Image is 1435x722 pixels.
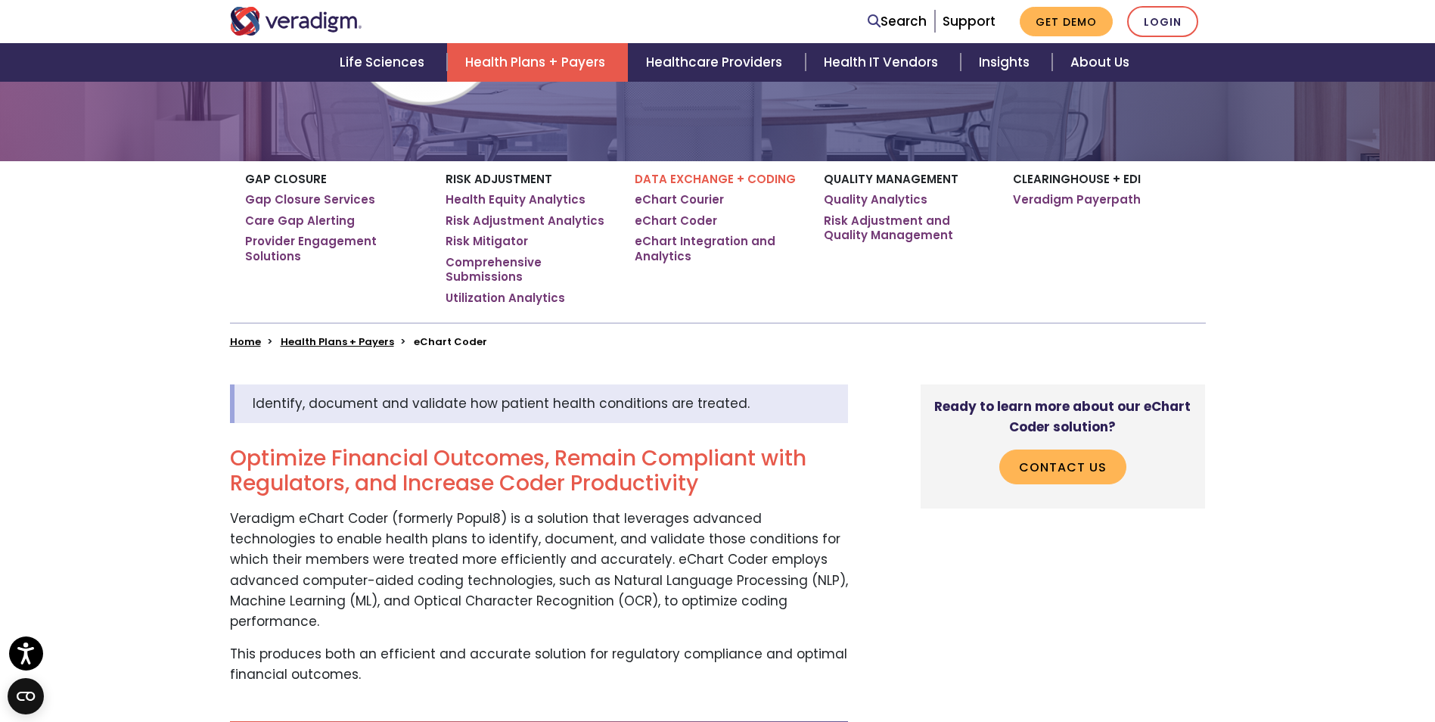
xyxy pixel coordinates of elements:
[230,509,848,632] p: Veradigm eChart Coder (formerly Popul8) is a solution that leverages advanced technologies to ena...
[230,644,848,685] p: This produces both an efficient and accurate solution for regulatory compliance and optimal finan...
[635,213,717,229] a: eChart Coder
[230,446,848,496] h2: Optimize Financial Outcomes, Remain Compliant with Regulators, and Increase Coder Productivity
[824,213,990,243] a: Risk Adjustment and Quality Management
[1052,43,1148,82] a: About Us
[446,192,585,207] a: Health Equity Analytics
[868,11,927,32] a: Search
[245,234,423,263] a: Provider Engagement Solutions
[446,255,612,285] a: Comprehensive Submissions
[1127,6,1198,37] a: Login
[245,192,375,207] a: Gap Closure Services
[281,335,394,349] a: Health Plans + Payers
[635,192,724,207] a: eChart Courier
[230,335,261,349] a: Home
[245,213,355,229] a: Care Gap Alerting
[446,234,528,249] a: Risk Mitigator
[806,43,961,82] a: Health IT Vendors
[824,192,927,207] a: Quality Analytics
[943,12,995,30] a: Support
[635,234,801,263] a: eChart Integration and Analytics
[253,394,750,412] span: Identify, document and validate how patient health conditions are treated.
[1013,192,1141,207] a: Veradigm Payerpath
[961,43,1052,82] a: Insights
[934,397,1191,436] strong: Ready to learn more about our eChart Coder solution?
[999,450,1126,484] a: Contact Us
[230,7,362,36] img: Veradigm logo
[447,43,628,82] a: Health Plans + Payers
[321,43,447,82] a: Life Sciences
[628,43,805,82] a: Healthcare Providers
[1020,7,1113,36] a: Get Demo
[446,213,604,229] a: Risk Adjustment Analytics
[446,291,565,306] a: Utilization Analytics
[8,678,44,714] button: Open CMP widget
